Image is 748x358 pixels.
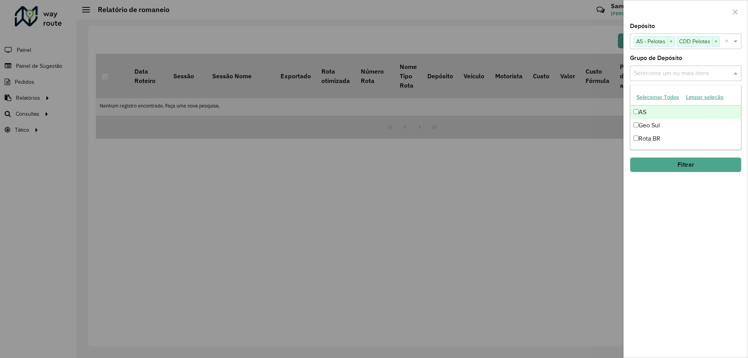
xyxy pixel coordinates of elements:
[630,157,741,172] button: Filtrar
[667,37,674,46] span: ×
[712,37,719,46] span: ×
[630,106,741,119] div: AS
[725,37,732,46] span: Clear all
[630,119,741,132] div: Geo Sul
[634,37,667,46] span: AS - Pelotas
[683,91,727,103] button: Limpar seleção
[633,91,683,103] button: Selecionar Todos
[630,85,741,150] ng-dropdown-panel: Options list
[630,53,682,63] label: Grupo de Depósito
[677,37,712,46] span: CDD Pelotas
[630,132,741,145] div: Rota BR
[630,21,655,31] label: Depósito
